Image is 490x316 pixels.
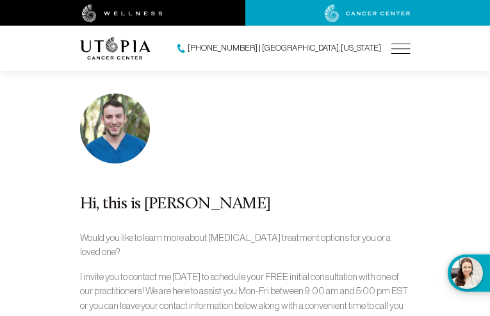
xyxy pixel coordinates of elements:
[80,231,411,260] p: Would you like to learn more about [MEDICAL_DATA] treatment options for you or a loved one?
[80,94,150,163] img: photo
[82,4,163,22] img: wellness
[80,37,151,60] img: logo
[188,42,381,54] span: [PHONE_NUMBER] | [GEOGRAPHIC_DATA], [US_STATE]
[325,4,411,22] img: cancer center
[391,44,411,54] img: icon-hamburger
[177,42,381,55] a: [PHONE_NUMBER] | [GEOGRAPHIC_DATA], [US_STATE]
[80,194,411,215] div: Hi, this is [PERSON_NAME]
